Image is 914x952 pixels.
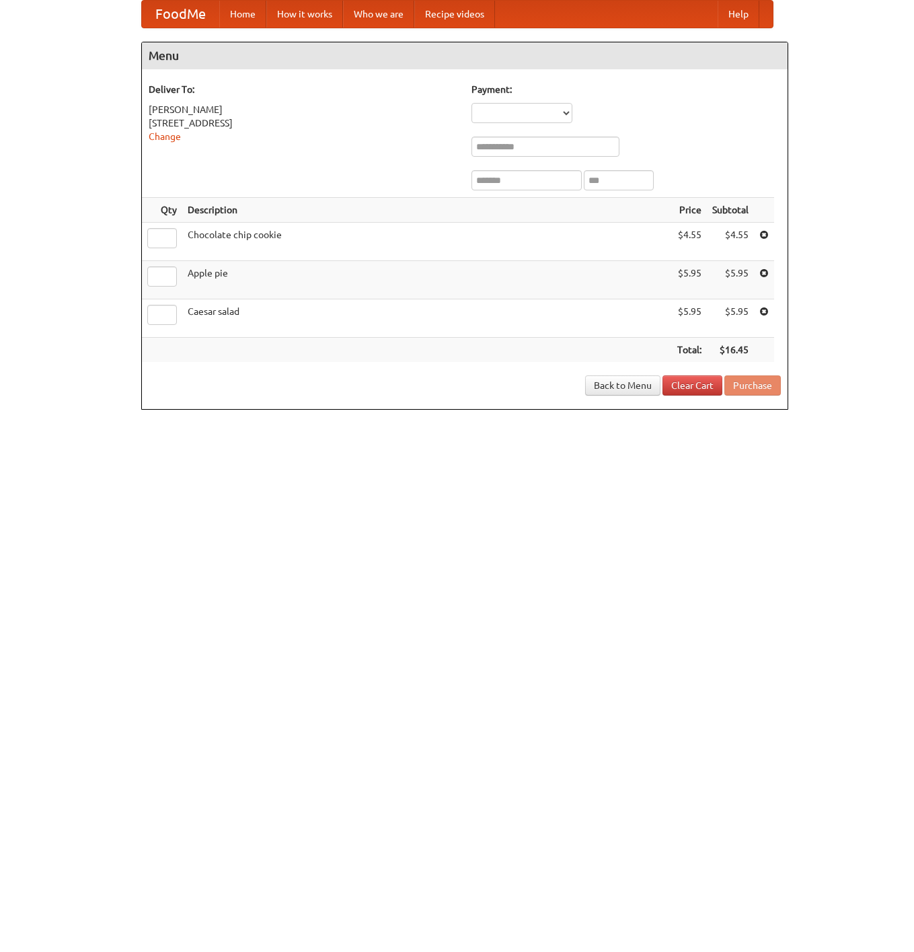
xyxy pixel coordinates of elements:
[266,1,343,28] a: How it works
[149,131,181,142] a: Change
[672,261,707,299] td: $5.95
[707,198,754,223] th: Subtotal
[672,198,707,223] th: Price
[182,261,672,299] td: Apple pie
[707,338,754,363] th: $16.45
[672,338,707,363] th: Total:
[219,1,266,28] a: Home
[724,375,781,396] button: Purchase
[149,83,458,96] h5: Deliver To:
[149,116,458,130] div: [STREET_ADDRESS]
[672,223,707,261] td: $4.55
[142,42,788,69] h4: Menu
[343,1,414,28] a: Who we are
[707,299,754,338] td: $5.95
[149,103,458,116] div: [PERSON_NAME]
[471,83,781,96] h5: Payment:
[585,375,660,396] a: Back to Menu
[182,223,672,261] td: Chocolate chip cookie
[672,299,707,338] td: $5.95
[707,261,754,299] td: $5.95
[707,223,754,261] td: $4.55
[662,375,722,396] a: Clear Cart
[718,1,759,28] a: Help
[182,198,672,223] th: Description
[414,1,495,28] a: Recipe videos
[142,1,219,28] a: FoodMe
[182,299,672,338] td: Caesar salad
[142,198,182,223] th: Qty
